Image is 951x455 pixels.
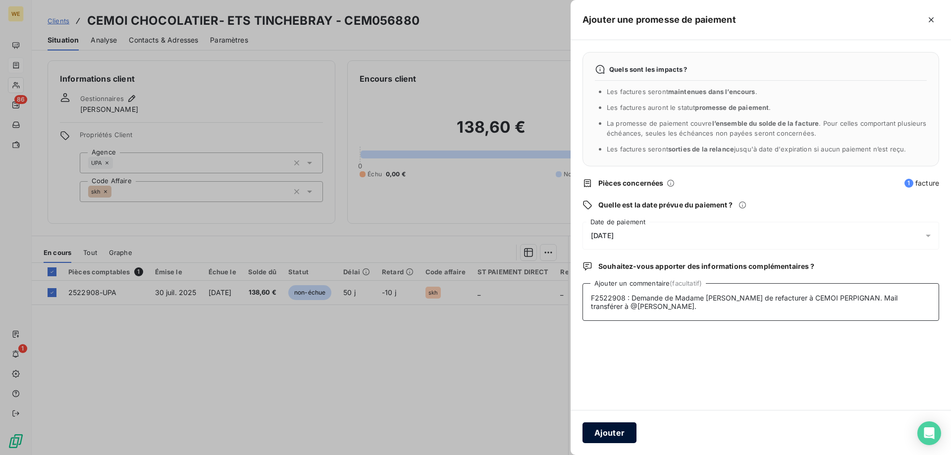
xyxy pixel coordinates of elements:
span: maintenues dans l’encours [668,88,755,96]
span: Les factures seront . [607,88,757,96]
span: Les factures seront jusqu'à date d'expiration si aucun paiement n’est reçu. [607,145,906,153]
span: La promesse de paiement couvre . Pour celles comportant plusieurs échéances, seules les échéances... [607,119,927,137]
h5: Ajouter une promesse de paiement [582,13,736,27]
span: sorties de la relance [668,145,734,153]
textarea: F2522908 : Demande de Madame [PERSON_NAME] de refacturer à CEMOI PERPIGNAN. Mail transférer à @[P... [582,283,939,321]
span: [DATE] [591,232,614,240]
span: 1 [904,179,913,188]
span: Quelle est la date prévue du paiement ? [598,200,733,210]
span: Pièces concernées [598,178,664,188]
div: Open Intercom Messenger [917,421,941,445]
span: l’ensemble du solde de la facture [712,119,819,127]
span: Les factures auront le statut . [607,103,771,111]
button: Ajouter [582,422,636,443]
span: facture [904,178,939,188]
span: Souhaitez-vous apporter des informations complémentaires ? [598,261,814,271]
span: Quels sont les impacts ? [609,65,687,73]
span: promesse de paiement [695,103,769,111]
